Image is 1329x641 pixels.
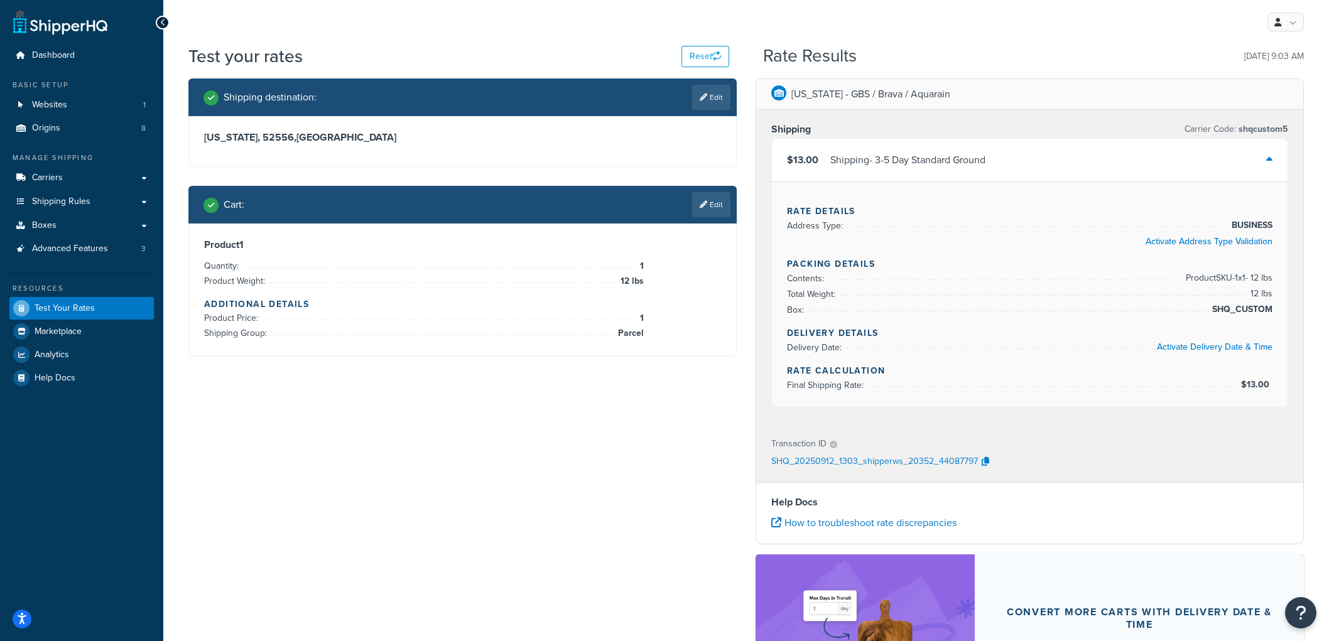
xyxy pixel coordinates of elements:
[9,190,154,213] a: Shipping Rules
[9,153,154,163] div: Manage Shipping
[204,274,268,288] span: Product Weight:
[692,85,730,110] a: Edit
[9,214,154,237] a: Boxes
[1247,286,1272,301] span: 12 lbs
[9,80,154,90] div: Basic Setup
[787,326,1272,340] h4: Delivery Details
[1185,121,1288,138] p: Carrier Code:
[787,341,845,354] span: Delivery Date:
[1244,48,1304,65] p: [DATE] 9:03 AM
[204,239,721,251] h3: Product 1
[1209,302,1272,317] span: SHQ_CUSTOM
[32,100,67,110] span: Websites
[9,320,154,343] a: Marketplace
[143,100,146,110] span: 1
[1241,378,1272,391] span: $13.00
[787,153,818,167] span: $13.00
[681,46,729,67] button: Reset
[771,435,827,453] p: Transaction ID
[9,166,154,190] a: Carriers
[771,515,957,530] a: How to troubleshoot rate discrepancies
[771,453,978,471] p: SHQ_20250912_1303_shipperws_20352_44087797
[32,197,90,207] span: Shipping Rules
[35,326,82,337] span: Marketplace
[1005,606,1274,631] div: Convert more carts with delivery date & time
[188,44,303,68] h1: Test your rates
[771,495,1288,510] h4: Help Docs
[32,244,108,254] span: Advanced Features
[35,303,95,314] span: Test Your Rates
[204,131,721,144] h3: [US_STATE], 52556 , [GEOGRAPHIC_DATA]
[9,283,154,294] div: Resources
[787,272,827,285] span: Contents:
[204,326,270,340] span: Shipping Group:
[830,151,985,169] div: Shipping - 3-5 Day Standard Ground
[141,123,146,134] span: 8
[787,205,1272,218] h4: Rate Details
[637,259,644,274] span: 1
[9,367,154,389] a: Help Docs
[9,343,154,366] a: Analytics
[1157,340,1272,353] a: Activate Delivery Date & Time
[204,259,242,272] span: Quantity:
[204,311,261,325] span: Product Price:
[791,85,950,103] p: [US_STATE] - GBS / Brava / Aquarain
[9,117,154,140] a: Origins8
[9,117,154,140] li: Origins
[787,257,1272,271] h4: Packing Details
[32,220,57,231] span: Boxes
[224,199,244,210] h2: Cart :
[1236,122,1288,136] span: shqcustom5
[771,123,811,136] h3: Shipping
[35,350,69,360] span: Analytics
[224,92,317,103] h2: Shipping destination :
[692,192,730,217] a: Edit
[204,298,721,311] h4: Additional Details
[787,288,838,301] span: Total Weight:
[9,297,154,320] a: Test Your Rates
[32,123,60,134] span: Origins
[9,44,154,67] a: Dashboard
[32,50,75,61] span: Dashboard
[787,364,1272,377] h4: Rate Calculation
[617,274,644,289] span: 12 lbs
[1285,597,1316,628] button: Open Resource Center
[637,311,644,326] span: 1
[1183,271,1272,286] span: Product SKU-1 x 1 - 12 lbs
[9,237,154,261] li: Advanced Features
[787,303,807,316] span: Box:
[763,46,857,66] h2: Rate Results
[1229,218,1272,233] span: BUSINESS
[9,94,154,117] a: Websites1
[141,244,146,254] span: 3
[615,326,644,341] span: Parcel
[1146,235,1272,248] a: Activate Address Type Validation
[787,219,846,232] span: Address Type:
[9,237,154,261] a: Advanced Features3
[787,379,867,392] span: Final Shipping Rate:
[9,94,154,117] li: Websites
[35,373,75,384] span: Help Docs
[32,173,63,183] span: Carriers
